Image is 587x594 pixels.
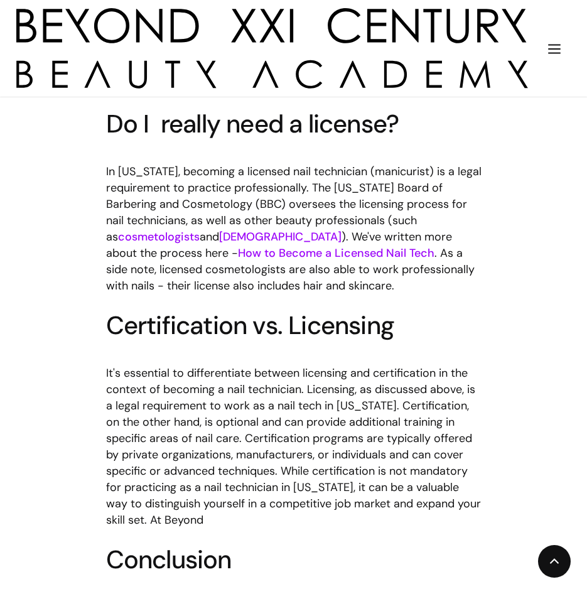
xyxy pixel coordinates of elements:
a: [DEMOGRAPHIC_DATA] [219,229,342,244]
p: ‍ In [US_STATE], becoming a licensed nail technician (manicurist) is a legal requirement to pract... [106,147,482,294]
div: menu [538,31,571,65]
h2: Certification vs. Licensing [106,310,482,340]
h2: Conclusion [106,544,482,575]
h2: Do I really need a license? [106,109,482,139]
img: beyond 21st century beauty academy logo [16,8,528,89]
a: home [16,8,528,89]
a: How to Become a Licensed Nail Tech [238,246,434,261]
p: ‍ It's essential to differentiate between licensing and certification in the context of becoming ... [106,348,482,528]
a: cosmetologists [118,229,200,244]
